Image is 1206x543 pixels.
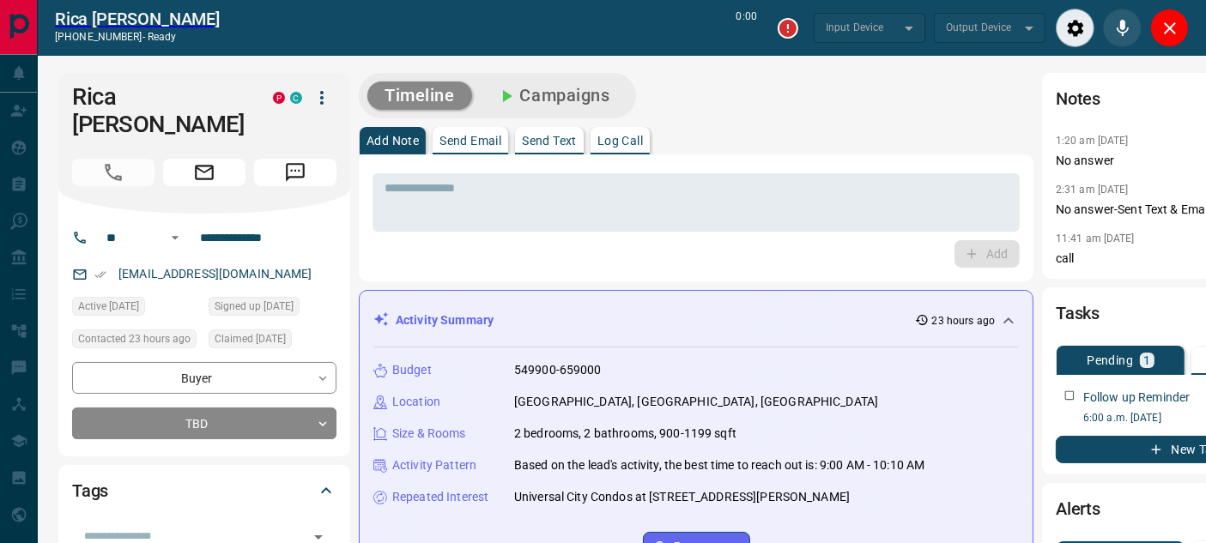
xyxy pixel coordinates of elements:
span: Message [254,159,336,186]
span: ready [148,31,177,43]
p: Activity Pattern [392,456,476,474]
p: 11:41 am [DATE] [1056,232,1135,244]
p: Send Text [522,135,577,147]
svg: Email Verified [94,268,106,281]
h1: Rica [PERSON_NAME] [72,83,247,138]
h2: Alerts [1056,495,1100,522]
div: condos.ca [290,92,302,104]
p: Size & Rooms [392,425,466,443]
span: Call [72,159,155,186]
span: Contacted 23 hours ago [78,330,191,347]
h2: Tasks [1056,299,1100,327]
div: Fri Aug 08 2025 [72,297,200,321]
p: 1:20 am [DATE] [1056,135,1129,147]
p: 549900-659000 [514,361,602,379]
div: TBD [72,407,336,439]
button: Open [165,227,185,248]
span: Claimed [DATE] [215,330,286,347]
p: 0:00 [736,9,757,47]
span: Email [163,159,245,186]
p: Budget [392,361,432,379]
p: Location [392,393,440,411]
button: Campaigns [479,81,627,110]
div: Buyer [72,362,336,394]
div: property.ca [273,92,285,104]
p: Follow up Reminder [1083,389,1190,407]
p: 2 bedrooms, 2 bathrooms, 900-1199 sqft [514,425,736,443]
div: Audio Settings [1056,9,1094,47]
p: Pending [1087,354,1133,366]
a: [EMAIL_ADDRESS][DOMAIN_NAME] [118,267,312,281]
p: Add Note [367,135,419,147]
p: Activity Summary [396,311,494,329]
div: Close [1150,9,1189,47]
p: Repeated Interest [392,488,488,506]
div: Tags [72,470,336,511]
p: Send Email [439,135,501,147]
h2: Tags [72,477,108,504]
button: Timeline [367,81,472,110]
p: Based on the lead's activity, the best time to reach out is: 9:00 AM - 10:10 AM [514,456,924,474]
p: [PHONE_NUMBER] - [55,29,220,45]
div: Activity Summary23 hours ago [373,305,1019,336]
span: Signed up [DATE] [215,298,294,315]
div: Mon Jun 09 2025 [209,329,336,353]
p: 1 [1143,354,1150,366]
p: 2:31 am [DATE] [1056,184,1129,196]
h2: Notes [1056,85,1100,112]
p: Log Call [597,135,643,147]
span: Active [DATE] [78,298,139,315]
div: Wed Aug 13 2025 [72,329,200,353]
p: 23 hours ago [932,313,995,329]
a: Rica [PERSON_NAME] [55,9,220,29]
div: Sat May 28 2022 [209,297,336,321]
p: [GEOGRAPHIC_DATA], [GEOGRAPHIC_DATA], [GEOGRAPHIC_DATA] [514,393,878,411]
p: Universal City Condos at [STREET_ADDRESS][PERSON_NAME] [514,488,850,506]
div: Mute [1103,9,1142,47]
